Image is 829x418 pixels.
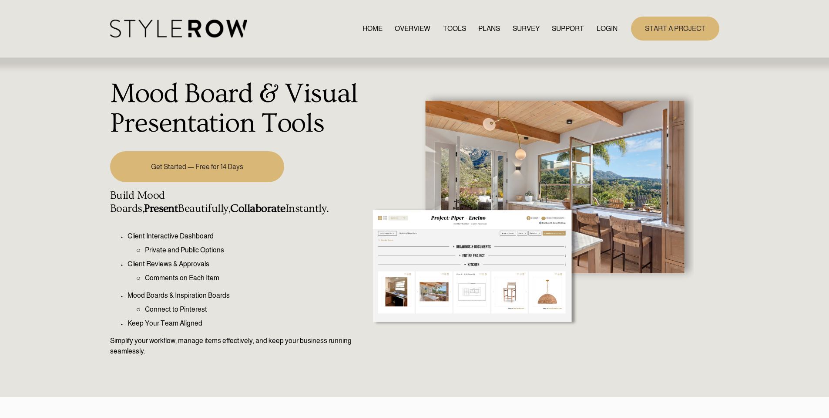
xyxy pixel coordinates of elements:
[395,23,430,34] a: OVERVIEW
[631,17,719,41] a: START A PROJECT
[110,336,361,357] p: Simplify your workflow, manage items effectively, and keep your business running seamlessly.
[110,151,284,182] a: Get Started — Free for 14 Days
[552,23,584,34] a: folder dropdown
[552,24,584,34] span: SUPPORT
[110,189,361,215] h4: Build Mood Boards, Beautifully, Instantly.
[145,304,361,315] p: Connect to Pinterest
[110,20,247,37] img: StyleRow
[145,273,361,283] p: Comments on Each Item
[128,259,361,269] p: Client Reviews & Approvals
[128,318,361,329] p: Keep Your Team Aligned
[597,23,618,34] a: LOGIN
[230,202,285,215] strong: Collaborate
[443,23,466,34] a: TOOLS
[144,202,178,215] strong: Present
[145,245,361,255] p: Private and Public Options
[478,23,500,34] a: PLANS
[128,231,361,241] p: Client Interactive Dashboard
[110,79,361,138] h1: Mood Board & Visual Presentation Tools
[362,23,383,34] a: HOME
[513,23,540,34] a: SURVEY
[128,290,361,301] p: Mood Boards & Inspiration Boards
